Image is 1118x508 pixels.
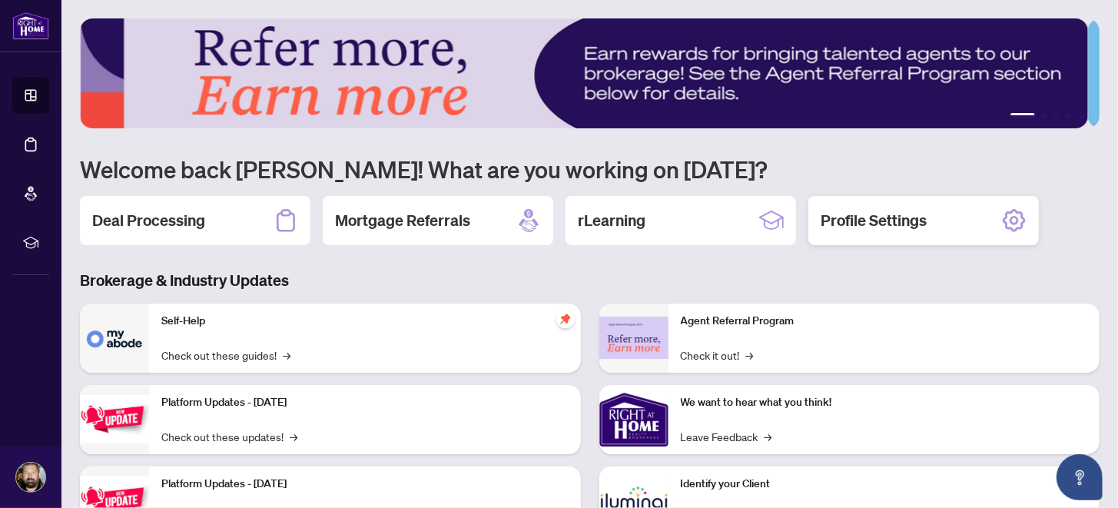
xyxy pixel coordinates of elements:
h1: Welcome back [PERSON_NAME]! What are you working on [DATE]? [80,154,1100,184]
img: We want to hear what you think! [599,385,668,454]
p: Agent Referral Program [681,313,1088,330]
p: Platform Updates - [DATE] [161,476,569,493]
button: Open asap [1057,454,1103,500]
img: Profile Icon [16,463,45,492]
button: 3 [1053,113,1060,119]
span: → [283,347,290,364]
h3: Brokerage & Industry Updates [80,270,1100,291]
button: 2 [1041,113,1047,119]
span: pushpin [556,310,575,328]
img: logo [12,12,49,40]
span: → [746,347,754,364]
h2: rLearning [578,210,645,231]
p: Self-Help [161,313,569,330]
img: Platform Updates - July 21, 2025 [80,395,149,443]
img: Agent Referral Program [599,317,668,359]
p: Identify your Client [681,476,1088,493]
img: Slide 0 [80,18,1088,128]
p: Platform Updates - [DATE] [161,394,569,411]
a: Check out these updates!→ [161,428,297,445]
a: Check out these guides!→ [161,347,290,364]
button: 4 [1066,113,1072,119]
p: We want to hear what you think! [681,394,1088,411]
h2: Deal Processing [92,210,205,231]
a: Leave Feedback→ [681,428,772,445]
span: → [290,428,297,445]
button: 1 [1010,113,1035,119]
h2: Mortgage Referrals [335,210,470,231]
a: Check it out!→ [681,347,754,364]
img: Self-Help [80,304,149,373]
h2: Profile Settings [821,210,927,231]
span: → [765,428,772,445]
button: 5 [1078,113,1084,119]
